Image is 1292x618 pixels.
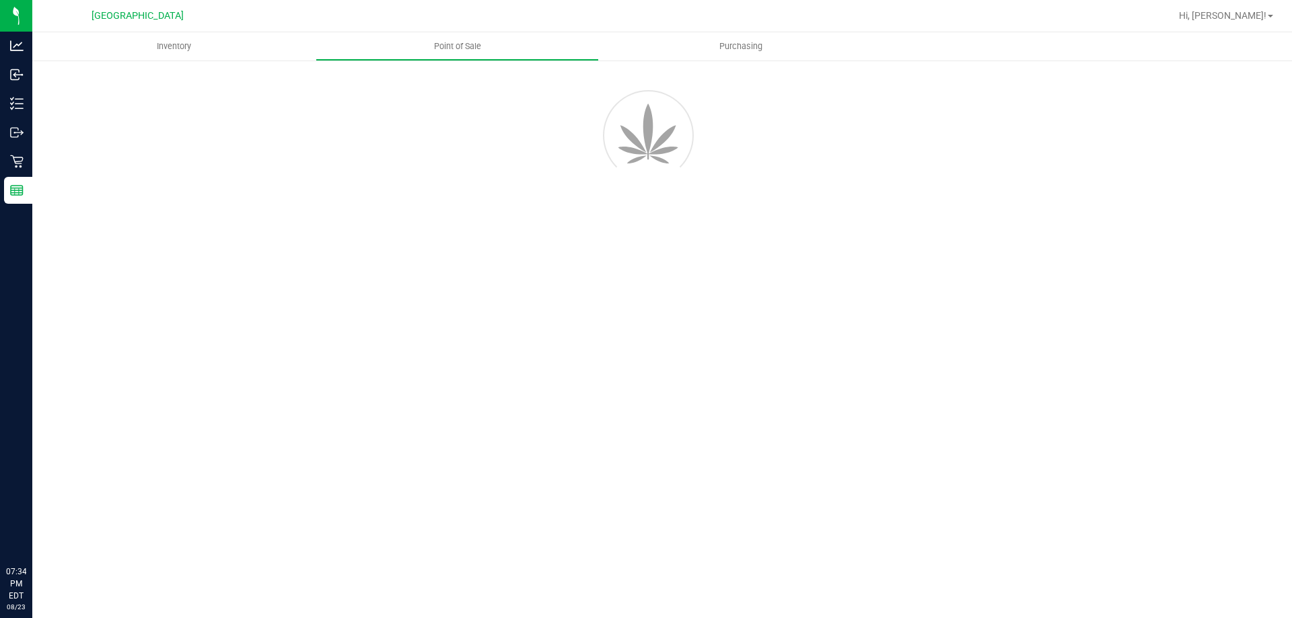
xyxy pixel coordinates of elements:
inline-svg: Retail [10,155,24,168]
inline-svg: Analytics [10,39,24,52]
a: Point of Sale [316,32,599,61]
span: Purchasing [701,40,781,52]
p: 07:34 PM EDT [6,566,26,602]
a: Inventory [32,32,316,61]
inline-svg: Outbound [10,126,24,139]
span: Inventory [139,40,209,52]
inline-svg: Inbound [10,68,24,81]
span: Point of Sale [416,40,499,52]
inline-svg: Inventory [10,97,24,110]
p: 08/23 [6,602,26,612]
a: Purchasing [599,32,882,61]
span: [GEOGRAPHIC_DATA] [92,10,184,22]
span: Hi, [PERSON_NAME]! [1179,10,1266,21]
inline-svg: Reports [10,184,24,197]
